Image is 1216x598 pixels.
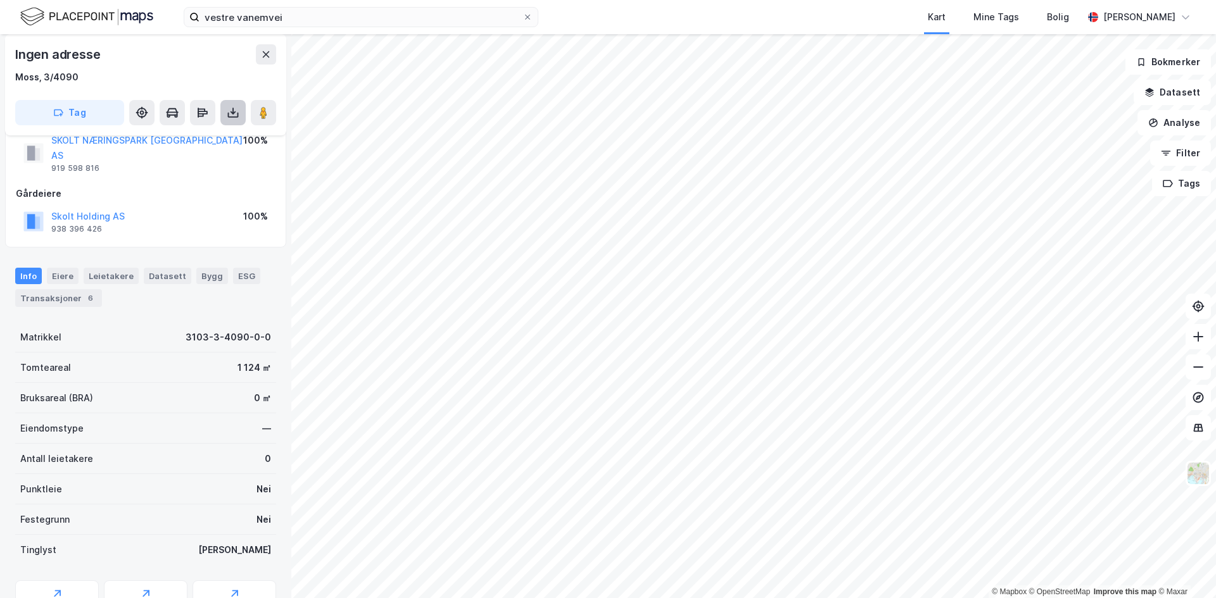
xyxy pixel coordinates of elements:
div: Bygg [196,268,228,284]
img: Z [1186,461,1210,485]
a: Improve this map [1094,587,1156,596]
div: Festegrunn [20,512,70,527]
div: Eiendomstype [20,421,84,436]
div: 3103-3-4090-0-0 [186,330,271,345]
div: Tomteareal [20,360,71,375]
button: Tag [15,100,124,125]
div: Nei [256,482,271,497]
div: 1 124 ㎡ [237,360,271,375]
div: 100% [243,133,268,148]
div: [PERSON_NAME] [198,542,271,558]
button: Datasett [1134,80,1211,105]
div: [PERSON_NAME] [1103,9,1175,25]
div: Info [15,268,42,284]
img: logo.f888ab2527a4732fd821a326f86c7f29.svg [20,6,153,28]
button: Tags [1152,171,1211,196]
div: — [262,421,271,436]
div: Transaksjoner [15,289,102,307]
a: OpenStreetMap [1029,587,1091,596]
div: Mine Tags [973,9,1019,25]
div: Punktleie [20,482,62,497]
button: Bokmerker [1125,49,1211,75]
div: Moss, 3/4090 [15,70,79,85]
iframe: Chat Widget [1153,537,1216,598]
div: 0 ㎡ [254,390,271,406]
div: ESG [233,268,260,284]
div: 938 396 426 [51,224,102,234]
div: Tinglyst [20,542,56,558]
div: Antall leietakere [20,451,93,466]
div: Kart [928,9,946,25]
div: 6 [84,292,97,304]
div: 100% [243,209,268,224]
div: Eiere [47,268,79,284]
div: Ingen adresse [15,44,103,65]
input: Søk på adresse, matrikkel, gårdeiere, leietakere eller personer [199,8,522,27]
a: Mapbox [992,587,1027,596]
div: Gårdeiere [16,186,275,201]
div: Kontrollprogram for chat [1153,537,1216,598]
button: Filter [1150,140,1211,166]
div: Leietakere [84,268,139,284]
button: Analyse [1137,110,1211,135]
div: Nei [256,512,271,527]
div: 919 598 816 [51,163,99,173]
div: 0 [265,451,271,466]
div: Datasett [144,268,191,284]
div: Bruksareal (BRA) [20,390,93,406]
div: Bolig [1047,9,1069,25]
div: Matrikkel [20,330,61,345]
